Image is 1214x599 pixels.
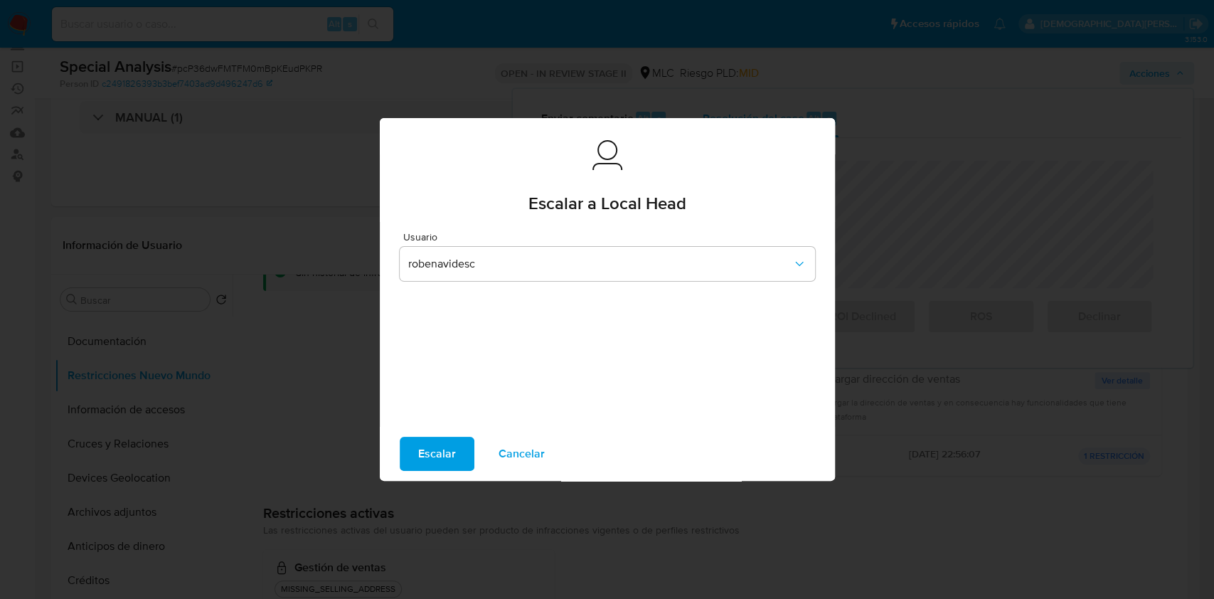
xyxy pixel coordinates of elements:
span: robenavidesc [408,257,792,271]
button: robenavidesc [400,247,815,281]
button: Escalar [400,437,474,471]
span: Escalar [418,438,456,470]
button: Cancelar [480,437,563,471]
span: Usuario [403,232,819,242]
span: Cancelar [499,438,545,470]
span: Escalar a Local Head [528,195,686,212]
